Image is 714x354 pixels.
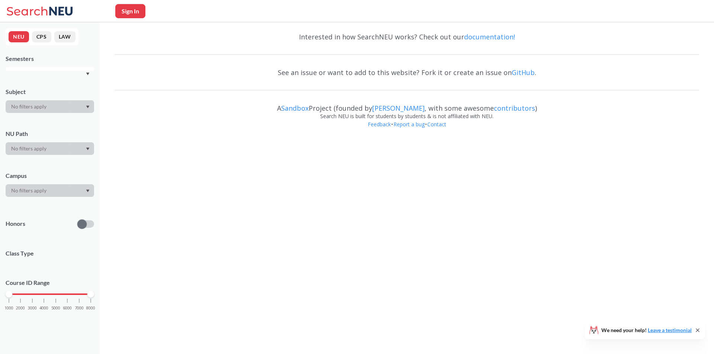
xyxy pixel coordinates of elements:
[86,72,90,75] svg: Dropdown arrow
[86,147,90,150] svg: Dropdown arrow
[28,306,37,310] span: 3000
[6,249,94,257] span: Class Type
[494,104,535,113] a: contributors
[115,62,699,83] div: See an issue or want to add to this website? Fork it or create an issue on .
[512,68,535,77] a: GitHub
[6,184,94,197] div: Dropdown arrow
[63,306,72,310] span: 6000
[6,88,94,96] div: Subject
[115,120,699,140] div: • •
[6,130,94,138] div: NU Path
[115,26,699,48] div: Interested in how SearchNEU works? Check out our
[86,105,90,108] svg: Dropdown arrow
[427,121,447,128] a: Contact
[6,279,94,287] p: Course ID Range
[16,306,25,310] span: 2000
[601,328,692,333] span: We need your help!
[648,327,692,333] a: Leave a testimonial
[6,100,94,113] div: Dropdown arrow
[39,306,48,310] span: 4000
[6,172,94,180] div: Campus
[51,306,60,310] span: 5000
[367,121,391,128] a: Feedback
[464,32,515,41] a: documentation!
[9,31,29,42] button: NEU
[4,306,13,310] span: 1000
[54,31,75,42] button: LAW
[115,112,699,120] div: Search NEU is built for students by students & is not affiliated with NEU.
[86,189,90,192] svg: Dropdown arrow
[6,220,25,228] p: Honors
[372,104,425,113] a: [PERSON_NAME]
[6,55,94,63] div: Semesters
[281,104,309,113] a: Sandbox
[32,31,51,42] button: CPS
[393,121,425,128] a: Report a bug
[115,4,145,18] button: Sign In
[75,306,84,310] span: 7000
[115,97,699,112] div: A Project (founded by , with some awesome )
[6,142,94,155] div: Dropdown arrow
[86,306,95,310] span: 8000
